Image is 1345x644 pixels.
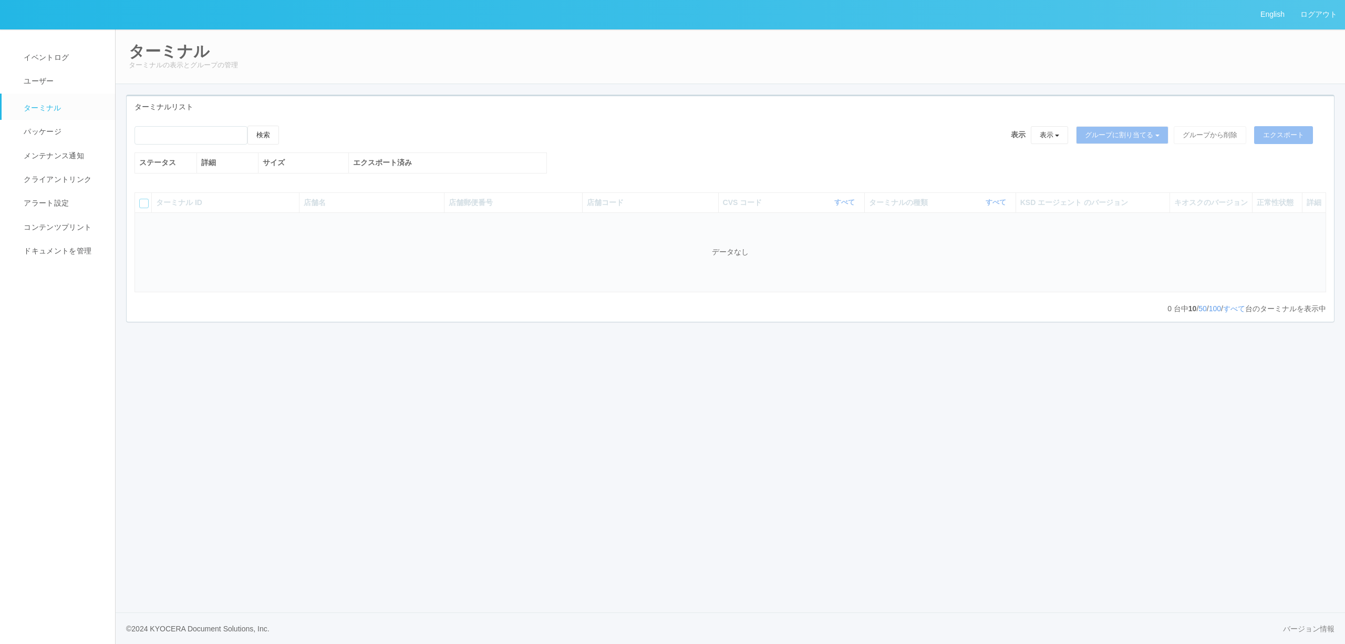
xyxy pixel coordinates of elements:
[2,191,125,215] a: アラート設定
[723,197,765,208] span: CVS コード
[127,96,1334,118] div: ターミナルリスト
[2,120,125,144] a: パッケージ
[2,46,125,69] a: イベントログ
[21,247,91,255] span: ドキュメントを管理
[1209,304,1221,313] a: 100
[869,197,930,208] span: ターミナルの種類
[2,69,125,93] a: ユーザー
[353,157,542,168] div: エクスポート済み
[1020,198,1128,207] span: KSD エージェント のバージョン
[1174,126,1246,144] button: グループから削除
[2,239,125,263] a: ドキュメントを管理
[2,94,125,120] a: ターミナル
[1254,126,1313,144] button: エクスポート
[21,104,61,112] span: ターミナル
[156,197,295,208] div: ターミナル ID
[1223,304,1245,313] a: すべて
[2,144,125,168] a: メンテナンス通知
[21,127,61,136] span: パッケージ
[1257,198,1294,207] span: 正常性状態
[1167,304,1174,313] span: 0
[21,77,54,85] span: ユーザー
[21,151,84,160] span: メンテナンス通知
[1167,303,1326,314] p: 台中 / / / 台のターミナルを表示中
[2,168,125,191] a: クライアントリンク
[834,198,857,206] a: すべて
[21,199,69,207] span: アラート設定
[126,625,270,633] span: © 2024 KYOCERA Document Solutions, Inc.
[587,198,624,207] span: 店舗コード
[21,175,91,183] span: クライアントリンク
[983,197,1011,208] button: すべて
[449,198,493,207] span: 店舗郵便番号
[129,60,1332,70] p: ターミナルの表示とグループの管理
[1188,304,1197,313] span: 10
[1283,623,1334,635] a: バージョン情報
[1174,198,1248,207] span: キオスクのバージョン
[304,198,326,207] span: 店舗名
[986,198,1009,206] a: すべて
[1076,126,1168,144] button: グループに割り当てる
[2,216,125,239] a: コンテンツプリント
[201,157,254,168] div: 詳細
[21,53,69,62] span: イベントログ
[129,43,1332,60] h2: ターミナル
[1011,129,1026,140] span: 表示
[832,197,860,208] button: すべて
[1198,304,1207,313] a: 50
[1031,126,1069,144] button: 表示
[21,223,91,231] span: コンテンツプリント
[263,157,344,168] div: サイズ
[247,126,279,145] button: 検索
[1307,197,1321,208] div: 詳細
[139,157,192,168] div: ステータス
[135,212,1326,292] td: データなし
